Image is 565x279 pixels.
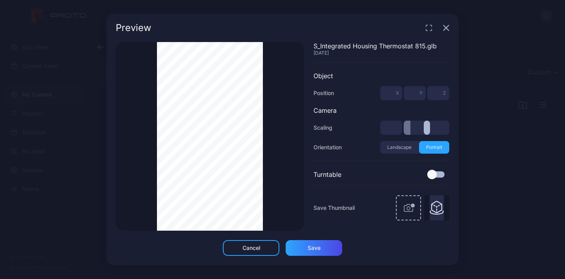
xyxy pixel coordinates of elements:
img: Thumbnail [430,195,444,220]
div: Cancel [242,245,260,251]
div: Orientation [313,143,342,152]
div: Position [313,88,334,98]
div: Camera [313,106,449,114]
div: Turntable [313,171,341,178]
button: Save [286,240,342,256]
div: Preview [116,23,151,33]
span: Z [443,90,446,96]
div: Save [308,245,321,251]
button: Landscape [380,141,419,154]
div: Object [313,72,449,80]
button: Cancel [223,240,279,256]
div: S_Integrated Housing Thermostat 815.glb [313,42,449,50]
div: Scaling [313,123,332,132]
button: Portrait [419,141,450,154]
div: [DATE] [313,50,449,56]
span: X [396,90,399,96]
span: Y [419,90,423,96]
span: Save Thumbnail [313,203,355,213]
